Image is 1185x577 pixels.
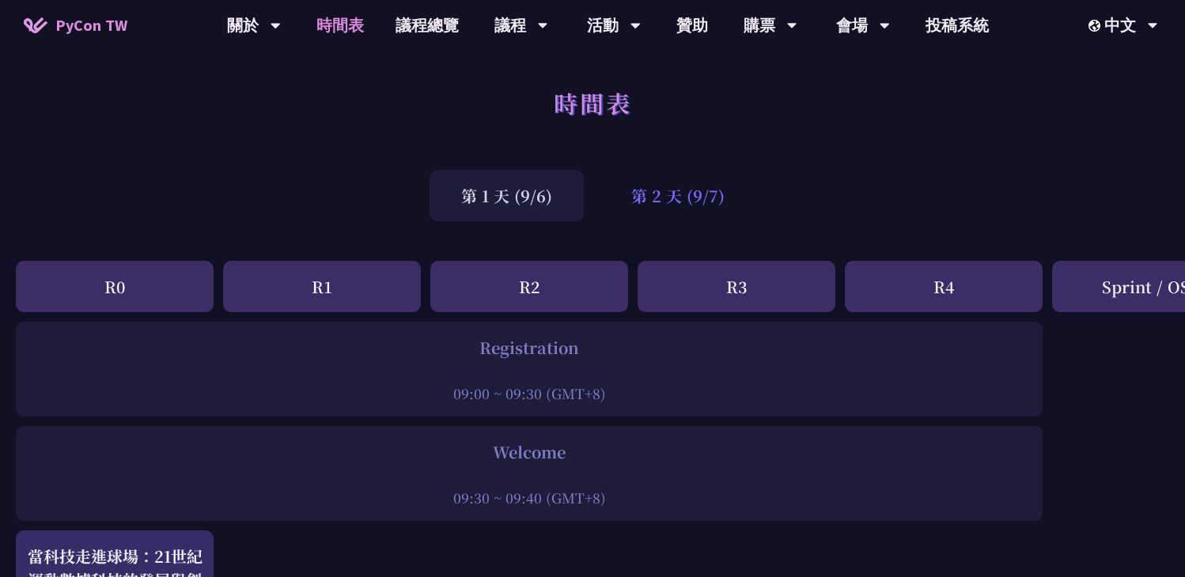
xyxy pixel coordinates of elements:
[24,17,47,33] img: Home icon of PyCon TW 2025
[55,13,127,37] span: PyCon TW
[24,383,1035,403] div: 09:00 ~ 09:30 (GMT+8)
[554,79,632,126] h1: 時間表
[600,170,756,221] div: 第 2 天 (9/7)
[1088,20,1104,32] img: Locale Icon
[24,488,1035,507] div: 09:30 ~ 09:40 (GMT+8)
[430,170,584,221] div: 第 1 天 (9/6)
[24,336,1035,360] div: Registration
[16,261,214,312] div: R0
[223,261,421,312] div: R1
[638,261,835,312] div: R3
[430,261,628,312] div: R2
[845,261,1043,312] div: R4
[24,440,1035,464] div: Welcome
[8,6,143,45] a: PyCon TW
